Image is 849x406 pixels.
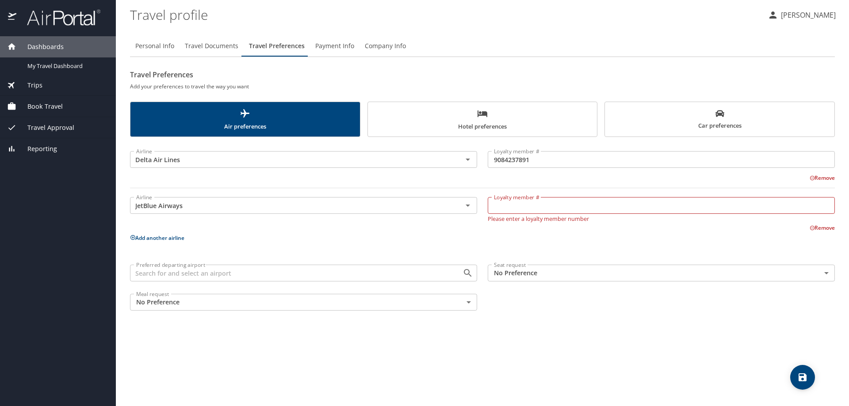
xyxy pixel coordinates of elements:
[16,102,63,111] span: Book Travel
[790,365,815,390] button: save
[249,41,305,52] span: Travel Preferences
[133,200,448,211] input: Select an Airline
[315,41,354,52] span: Payment Info
[133,267,448,279] input: Search for and select an airport
[185,41,238,52] span: Travel Documents
[130,234,184,242] button: Add another airline
[130,82,835,91] h6: Add your preferences to travel the way you want
[16,123,74,133] span: Travel Approval
[135,41,174,52] span: Personal Info
[810,174,835,182] button: Remove
[16,144,57,154] span: Reporting
[373,108,592,132] span: Hotel preferences
[462,267,474,279] button: Open
[8,9,17,26] img: icon-airportal.png
[130,1,761,28] h1: Travel profile
[778,10,836,20] p: [PERSON_NAME]
[16,80,42,90] span: Trips
[488,265,835,281] div: No Preference
[130,68,835,82] h2: Travel Preferences
[130,102,835,137] div: scrollable force tabs example
[365,41,406,52] span: Company Info
[130,35,835,57] div: Profile
[810,224,835,231] button: Remove
[17,9,100,26] img: airportal-logo.png
[16,42,64,52] span: Dashboards
[133,154,448,165] input: Select an Airline
[488,214,835,222] p: Please enter a loyalty member number
[27,62,105,70] span: My Travel Dashboard
[462,199,474,212] button: Open
[610,109,829,131] span: Car preferences
[764,7,839,23] button: [PERSON_NAME]
[462,153,474,166] button: Open
[130,294,477,311] div: No Preference
[136,108,355,132] span: Air preferences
